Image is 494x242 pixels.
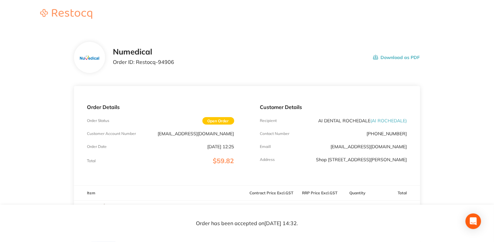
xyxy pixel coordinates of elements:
[87,201,119,233] img: NnF6b2Nyaw
[260,118,277,123] p: Recipient
[319,118,407,123] p: AI DENTAL ROCHEDALE
[331,144,407,150] a: [EMAIL_ADDRESS][DOMAIN_NAME]
[344,186,371,201] th: Quantity
[260,144,271,149] p: Emaill
[74,186,247,201] th: Item
[208,144,234,149] p: [DATE] 12:25
[87,159,96,163] p: Total
[295,186,344,201] th: RRP Price Excl. GST
[247,186,295,201] th: Contract Price Excl. GST
[213,157,234,165] span: $59.82
[202,117,234,125] span: Open Order
[113,47,174,56] h2: Numedical
[260,131,290,136] p: Contact Number
[367,131,407,136] p: [PHONE_NUMBER]
[87,144,107,149] p: Order Date
[260,104,407,110] p: Customer Details
[79,54,100,61] img: bTgzdmk4dA
[465,213,481,229] div: Open Intercom Messenger
[373,47,420,67] button: Download as PDF
[260,157,275,162] p: Address
[87,131,136,136] p: Customer Account Number
[113,59,174,65] p: Order ID: Restocq- 94906
[87,118,109,123] p: Order Status
[371,186,420,201] th: Total
[371,118,407,124] span: ( AI ROCHEDALE )
[158,131,234,136] p: [EMAIL_ADDRESS][DOMAIN_NAME]
[196,221,298,226] p: Order has been accepted on [DATE] 14:32 .
[34,9,99,19] img: Restocq logo
[316,157,407,162] p: Shop [STREET_ADDRESS][PERSON_NAME]
[34,9,99,20] a: Restocq logo
[87,104,234,110] p: Order Details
